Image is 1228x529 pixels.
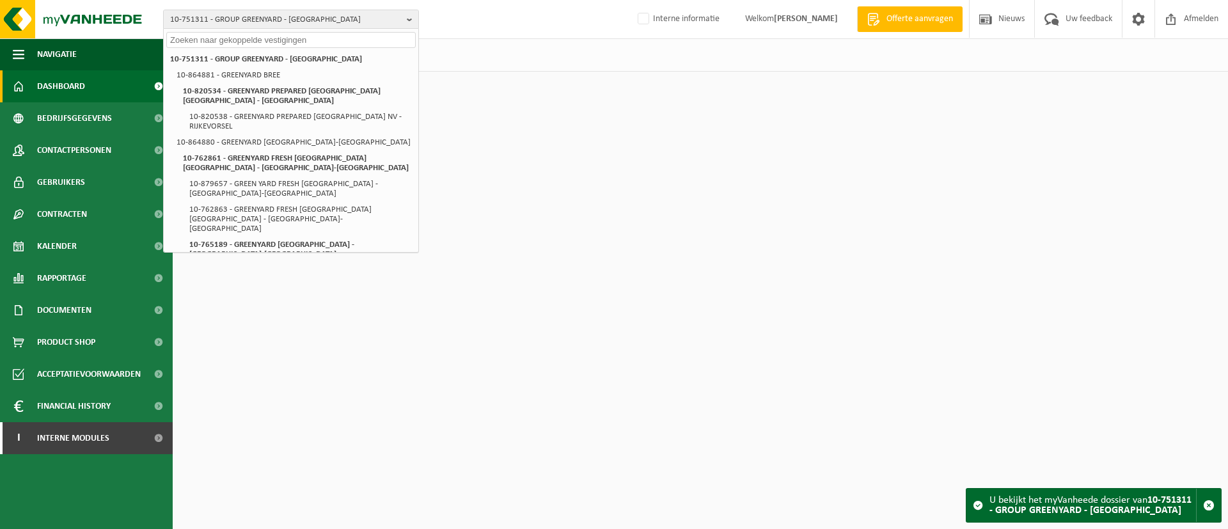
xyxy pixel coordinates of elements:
input: Zoeken naar gekoppelde vestigingen [166,32,416,48]
a: Offerte aanvragen [857,6,963,32]
span: Rapportage [37,262,86,294]
li: 10-864881 - GREENYARD BREE [173,67,416,83]
span: Contracten [37,198,87,230]
strong: 10-820534 - GREENYARD PREPARED [GEOGRAPHIC_DATA] [GEOGRAPHIC_DATA] - [GEOGRAPHIC_DATA] [183,87,381,105]
span: Gebruikers [37,166,85,198]
span: Bedrijfsgegevens [37,102,112,134]
span: 10-751311 - GROUP GREENYARD - [GEOGRAPHIC_DATA] [170,10,402,29]
span: Interne modules [37,422,109,454]
label: Interne informatie [635,10,720,29]
span: Documenten [37,294,91,326]
span: Dashboard [37,70,85,102]
span: Navigatie [37,38,77,70]
li: 10-864880 - GREENYARD [GEOGRAPHIC_DATA]-[GEOGRAPHIC_DATA] [173,134,416,150]
li: 10-879657 - GREEN YARD FRESH [GEOGRAPHIC_DATA] - [GEOGRAPHIC_DATA]-[GEOGRAPHIC_DATA] [185,176,416,201]
span: I [13,422,24,454]
span: Offerte aanvragen [883,13,956,26]
li: 10-751311 - GROUP GREENYARD - [GEOGRAPHIC_DATA] [166,51,416,67]
span: Contactpersonen [37,134,111,166]
span: Product Shop [37,326,95,358]
strong: 10-751311 - GROUP GREENYARD - [GEOGRAPHIC_DATA] [989,495,1192,516]
span: Acceptatievoorwaarden [37,358,141,390]
strong: 10-762861 - GREENYARD FRESH [GEOGRAPHIC_DATA] [GEOGRAPHIC_DATA] - [GEOGRAPHIC_DATA]-[GEOGRAPHIC_D... [183,154,409,172]
li: 10-762863 - GREENYARD FRESH [GEOGRAPHIC_DATA] [GEOGRAPHIC_DATA] - [GEOGRAPHIC_DATA]-[GEOGRAPHIC_D... [185,201,416,237]
strong: [PERSON_NAME] [774,14,838,24]
li: 10-820538 - GREENYARD PREPARED [GEOGRAPHIC_DATA] NV - RIJKEVORSEL [185,109,416,134]
strong: 10-765189 - GREENYARD [GEOGRAPHIC_DATA] - [GEOGRAPHIC_DATA]-[GEOGRAPHIC_DATA] [189,241,354,258]
span: Kalender [37,230,77,262]
span: Financial History [37,390,111,422]
div: U bekijkt het myVanheede dossier van [989,489,1196,522]
button: 10-751311 - GROUP GREENYARD - [GEOGRAPHIC_DATA] [163,10,419,29]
